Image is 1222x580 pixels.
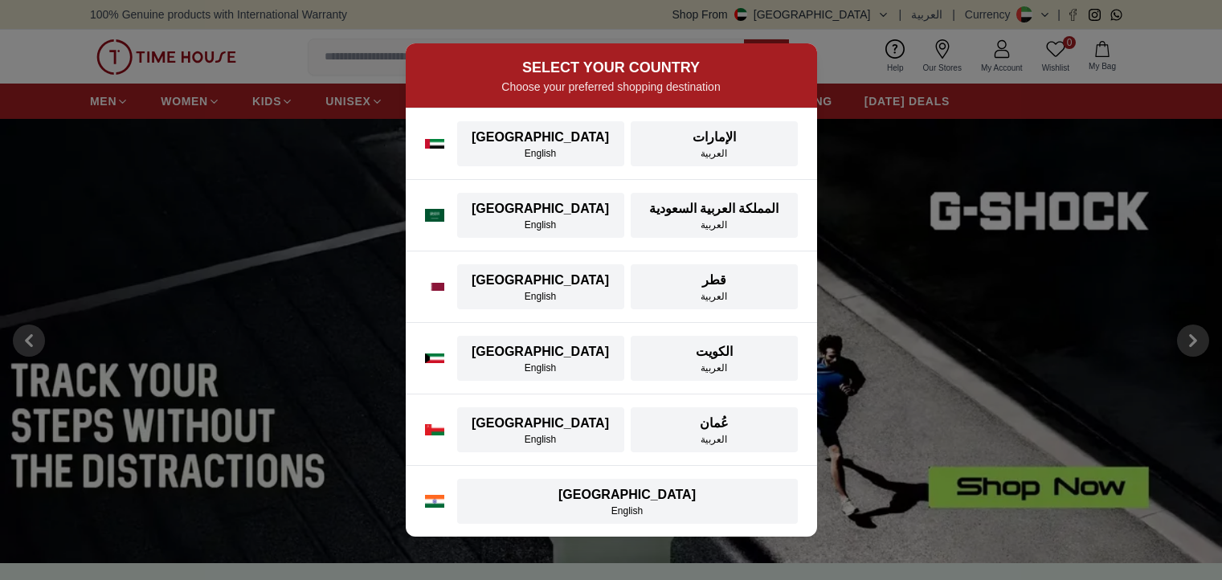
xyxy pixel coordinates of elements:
[631,121,798,166] button: الإماراتالعربية
[640,361,788,374] div: العربية
[467,342,615,361] div: [GEOGRAPHIC_DATA]
[640,433,788,446] div: العربية
[467,219,615,231] div: English
[425,353,444,363] img: Kuwait flag
[457,121,624,166] button: [GEOGRAPHIC_DATA]English
[467,199,615,219] div: [GEOGRAPHIC_DATA]
[467,128,615,147] div: [GEOGRAPHIC_DATA]
[467,433,615,446] div: English
[425,283,444,291] img: Qatar flag
[631,407,798,452] button: عُمانالعربية
[631,336,798,381] button: الكويتالعربية
[640,290,788,303] div: العربية
[467,414,615,433] div: [GEOGRAPHIC_DATA]
[457,479,798,524] button: [GEOGRAPHIC_DATA]English
[425,209,444,222] img: Saudi Arabia flag
[640,342,788,361] div: الكويت
[631,193,798,238] button: المملكة العربية السعوديةالعربية
[457,407,624,452] button: [GEOGRAPHIC_DATA]English
[467,290,615,303] div: English
[631,264,798,309] button: قطرالعربية
[425,79,798,95] p: Choose your preferred shopping destination
[467,361,615,374] div: English
[467,504,788,517] div: English
[640,271,788,290] div: قطر
[457,336,624,381] button: [GEOGRAPHIC_DATA]English
[467,271,615,290] div: [GEOGRAPHIC_DATA]
[640,219,788,231] div: العربية
[425,56,798,79] h2: SELECT YOUR COUNTRY
[640,128,788,147] div: الإمارات
[425,495,444,508] img: India flag
[640,414,788,433] div: عُمان
[457,264,624,309] button: [GEOGRAPHIC_DATA]English
[425,139,444,149] img: UAE flag
[425,424,444,435] img: Oman flag
[640,199,788,219] div: المملكة العربية السعودية
[467,485,788,504] div: [GEOGRAPHIC_DATA]
[467,147,615,160] div: English
[457,193,624,238] button: [GEOGRAPHIC_DATA]English
[640,147,788,160] div: العربية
